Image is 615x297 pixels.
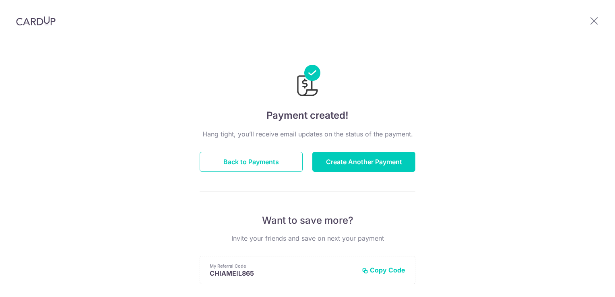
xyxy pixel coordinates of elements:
button: Copy Code [362,266,405,274]
p: My Referral Code [210,263,355,269]
button: Create Another Payment [312,152,415,172]
p: Hang tight, you’ll receive email updates on the status of the payment. [200,129,415,139]
p: CHIAMEIL865 [210,269,355,277]
button: Back to Payments [200,152,303,172]
img: CardUp [16,16,56,26]
img: Payments [295,65,320,99]
iframe: Opens a widget where you can find more information [563,273,607,293]
p: Invite your friends and save on next your payment [200,233,415,243]
h4: Payment created! [200,108,415,123]
p: Want to save more? [200,214,415,227]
